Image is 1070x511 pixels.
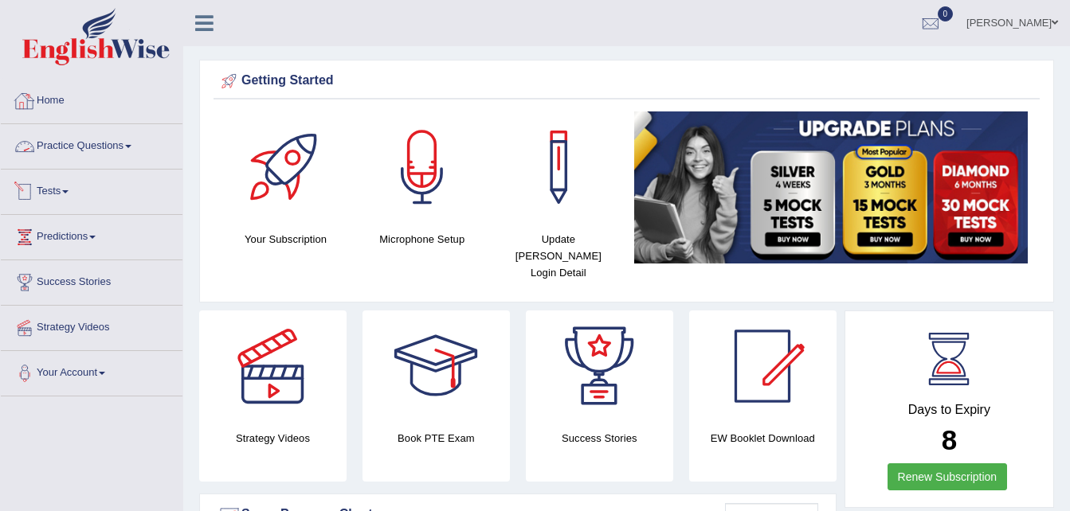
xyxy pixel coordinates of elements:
a: Your Account [1,351,182,391]
b: 8 [942,424,957,455]
h4: Success Stories [526,430,673,447]
a: Tests [1,170,182,209]
h4: Days to Expiry [863,403,1036,417]
a: Practice Questions [1,124,182,164]
div: Getting Started [218,69,1036,93]
a: Predictions [1,215,182,255]
h4: Update [PERSON_NAME] Login Detail [498,231,618,281]
a: Home [1,79,182,119]
h4: Your Subscription [225,231,346,248]
h4: Strategy Videos [199,430,347,447]
h4: Microphone Setup [362,231,482,248]
h4: EW Booklet Download [689,430,837,447]
a: Renew Subscription [888,463,1008,490]
h4: Book PTE Exam [363,430,510,447]
a: Success Stories [1,260,182,300]
a: Strategy Videos [1,306,182,345]
img: small5.jpg [634,111,1028,263]
span: 0 [938,6,954,21]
